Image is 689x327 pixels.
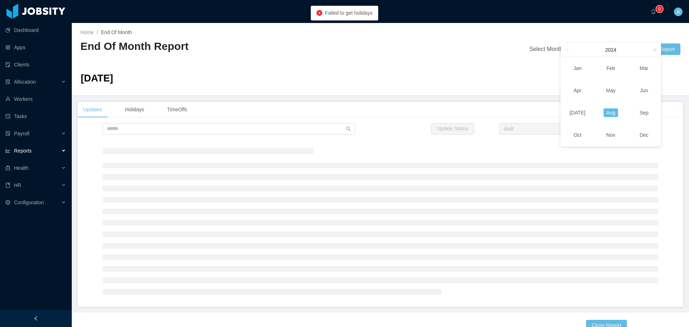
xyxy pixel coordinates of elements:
td: Nov [594,124,628,146]
td: Jun [627,79,661,102]
i: icon: bell [651,9,656,14]
sup: 0 [656,5,663,13]
span: Select Month [529,46,563,52]
span: / [97,29,98,35]
td: Jan [561,57,594,79]
a: Aug [604,108,618,117]
span: Health [14,165,28,171]
a: Sep [637,108,651,117]
div: Holidays [119,102,150,118]
span: Failed to get holidays [325,10,372,16]
a: Mar [637,64,651,73]
td: Aug [594,102,628,124]
td: Jul [561,102,594,124]
i: icon: setting [5,200,10,205]
div: draft [504,123,514,134]
span: Configuration [14,200,44,205]
i: icon: medicine-box [5,165,10,170]
a: Jan [571,64,585,73]
a: Feb [604,64,618,73]
a: icon: auditClients [5,57,66,72]
a: Home [80,29,94,35]
span: Payroll [14,131,29,136]
i: icon: book [5,183,10,188]
a: icon: appstoreApps [5,40,66,55]
td: Dec [627,124,661,146]
a: Next year (Control + right) [649,43,658,57]
span: A [676,8,680,16]
i: icon: close-circle [317,10,322,16]
a: Apr [571,86,584,95]
a: icon: profileTasks [5,109,66,123]
span: End Of Month [101,29,132,35]
a: Last year (Control + left) [563,43,573,57]
td: Mar [627,57,661,79]
a: 2024 [604,43,617,57]
span: 2024 [605,47,616,53]
a: icon: pie-chartDashboard [5,23,66,37]
a: icon: userWorkers [5,92,66,106]
i: icon: search [346,126,351,131]
span: [DATE] [81,73,113,84]
a: Dec [637,131,651,139]
a: Jun [637,86,651,95]
a: May [603,86,618,95]
i: icon: solution [5,79,10,84]
button: Update Status [431,123,474,135]
td: May [594,79,628,102]
span: Allocation [14,79,36,85]
a: [DATE] [567,108,588,117]
td: Apr [561,79,594,102]
span: Reports [14,148,32,154]
div: Updates [78,102,108,118]
a: Nov [604,131,618,139]
i: icon: line-chart [5,148,10,153]
h2: End Of Month Report [80,39,380,54]
td: Sep [627,102,661,124]
a: Oct [571,131,584,139]
td: Oct [561,124,594,146]
td: Feb [594,57,628,79]
i: icon: file-protect [5,131,10,136]
div: TimeOffs [161,102,193,118]
span: HR [14,182,21,188]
